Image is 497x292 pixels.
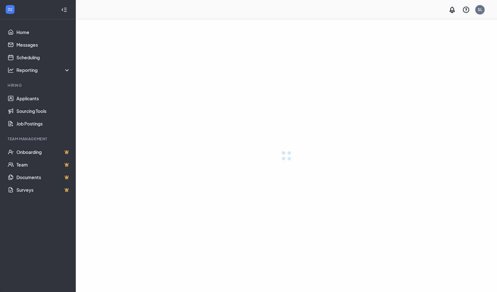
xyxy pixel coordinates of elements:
div: Team Management [8,136,69,142]
svg: WorkstreamLogo [7,6,13,13]
a: DocumentsCrown [16,171,70,184]
svg: Analysis [8,67,14,73]
div: SL [478,7,482,12]
svg: Collapse [61,7,67,13]
svg: QuestionInfo [462,6,470,14]
svg: Notifications [448,6,456,14]
a: Scheduling [16,51,70,64]
a: Applicants [16,92,70,105]
div: Reporting [16,67,71,73]
div: Hiring [8,83,69,88]
a: Job Postings [16,117,70,130]
a: Sourcing Tools [16,105,70,117]
a: SurveysCrown [16,184,70,196]
a: Messages [16,38,70,51]
a: TeamCrown [16,158,70,171]
a: Home [16,26,70,38]
a: OnboardingCrown [16,146,70,158]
